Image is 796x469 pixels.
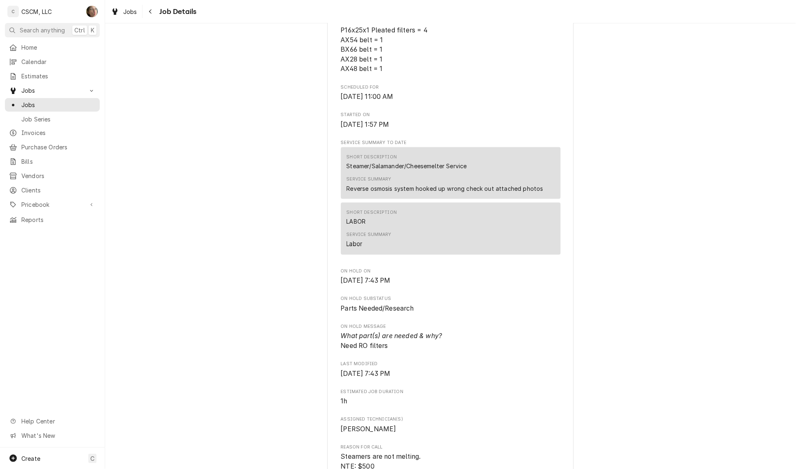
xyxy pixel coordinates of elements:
span: Jobs [21,101,96,109]
span: On Hold SubStatus [341,304,561,314]
span: Last Modified [341,361,561,368]
span: Need RO filters [341,332,442,350]
div: Steamer/Salamander/Cheesemelter Service [347,162,467,170]
span: Started On [341,112,561,118]
div: C [7,6,19,17]
span: Reason For Call [341,444,561,451]
div: Short Description [347,154,397,160]
div: CSCM, LLC [21,7,52,16]
a: Purchase Orders [5,140,100,154]
div: Reverse osmosis system hooked up wrong check out attached photos [347,184,543,193]
span: [DATE] 7:43 PM [341,370,391,378]
div: Short Description [347,209,397,216]
span: Last Modified [341,369,561,379]
a: Go to Help Center [5,414,100,428]
span: Jobs [123,7,137,16]
span: On Hold Message [341,332,561,351]
span: [DATE] 11:00 AM [341,93,393,101]
a: Jobs [108,5,140,18]
span: Jobs [21,86,83,95]
div: On Hold Message [341,324,561,351]
div: Service Summary [347,231,391,238]
div: Serra Heyen's Avatar [86,6,98,17]
span: Pricebook [21,200,83,209]
span: Estimated Job Duration [341,389,561,396]
span: On Hold On [341,268,561,275]
span: On Hold SubStatus [341,296,561,302]
span: On Hold Message [341,324,561,330]
span: [DATE] 7:43 PM [341,277,391,285]
a: Job Series [5,112,100,126]
div: LABOR [347,217,366,226]
div: Service Summary [347,176,391,183]
span: Estimates [21,72,96,80]
div: SH [86,6,98,17]
a: Calendar [5,55,100,69]
div: Service Summary [341,147,561,258]
div: Last Modified [341,361,561,379]
span: What's New [21,431,95,440]
a: Go to What's New [5,429,100,442]
a: Home [5,41,100,54]
div: Started On [341,112,561,129]
span: Help Center [21,417,95,426]
a: Vendors [5,169,100,183]
div: Service Summary To Date [341,140,561,259]
span: K [91,26,94,34]
div: Assigned Technician(s) [341,416,561,434]
a: Invoices [5,126,100,140]
i: What part(s) are needed & why? [341,332,442,340]
span: Search anything [20,26,65,34]
span: Assigned Technician(s) [341,416,561,423]
span: Ctrl [74,26,85,34]
span: Create [21,455,40,462]
a: Jobs [5,98,100,112]
span: Started On [341,120,561,130]
div: Labor [347,240,363,248]
a: Go to Jobs [5,84,100,97]
span: C [90,454,94,463]
span: On Hold On [341,276,561,286]
button: Search anythingCtrlK [5,23,100,37]
span: 1h [341,398,347,405]
span: Scheduled For [341,84,561,91]
span: Estimated Job Duration [341,397,561,407]
button: Navigate back [144,5,157,18]
span: Calendar [21,57,96,66]
span: [DATE] 1:57 PM [341,121,389,128]
span: Home [21,43,96,52]
a: Clients [5,183,100,197]
span: Bills [21,157,96,166]
span: Reports [21,215,96,224]
span: Parts Needed/Research [341,305,414,313]
a: Bills [5,155,100,168]
a: Estimates [5,69,100,83]
a: Reports [5,213,100,226]
span: Purchase Orders [21,143,96,151]
div: On Hold SubStatus [341,296,561,313]
span: Vendors [21,172,96,180]
span: Assigned Technician(s) [341,425,561,435]
div: Scheduled For [341,84,561,102]
span: Job Details [157,6,197,17]
span: Clients [21,186,96,194]
a: Go to Pricebook [5,198,100,211]
div: Estimated Job Duration [341,389,561,407]
div: On Hold On [341,268,561,286]
span: Service Summary To Date [341,140,561,146]
span: Job Series [21,115,96,124]
span: Scheduled For [341,92,561,102]
span: [PERSON_NAME] [341,426,396,433]
span: Invoices [21,128,96,137]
